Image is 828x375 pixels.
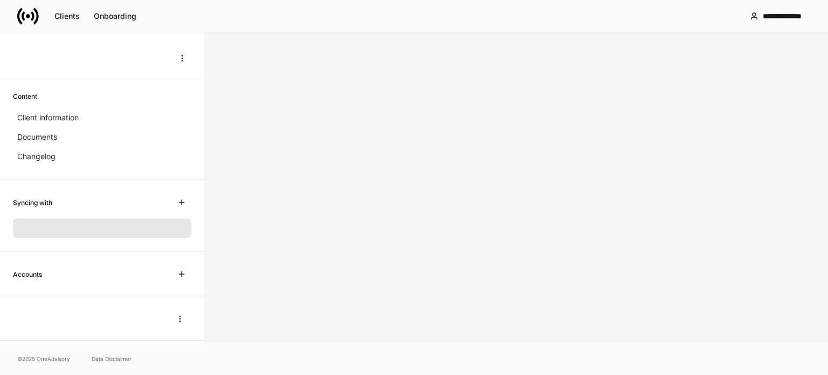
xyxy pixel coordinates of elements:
[13,108,191,127] a: Client information
[13,127,191,147] a: Documents
[17,112,79,123] p: Client information
[87,8,143,25] button: Onboarding
[94,12,136,20] div: Onboarding
[47,8,87,25] button: Clients
[13,91,37,101] h6: Content
[13,197,52,208] h6: Syncing with
[17,354,70,363] span: © 2025 OneAdvisory
[54,12,80,20] div: Clients
[92,354,132,363] a: Data Disclaimer
[13,147,191,166] a: Changelog
[13,269,42,279] h6: Accounts
[17,151,56,162] p: Changelog
[17,132,57,142] p: Documents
